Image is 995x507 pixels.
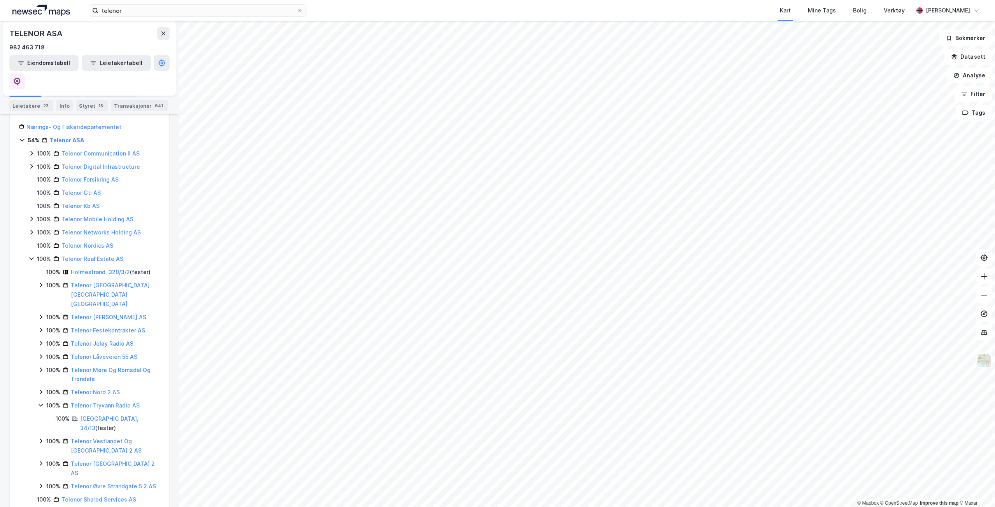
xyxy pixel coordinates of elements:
button: Leietakertabell [82,55,151,71]
div: 100% [37,254,51,264]
div: 100% [56,414,70,423]
a: Telenor Vestlandet Og [GEOGRAPHIC_DATA] 2 AS [71,438,142,454]
img: logo.a4113a55bc3d86da70a041830d287a7e.svg [12,5,70,16]
div: 100% [46,267,60,277]
a: Improve this map [920,500,958,506]
a: Telenor ASA [50,137,84,143]
div: Leietakere [9,100,53,111]
div: 100% [46,352,60,362]
a: Telenor Jeløy Radio AS [71,340,133,347]
div: 100% [46,326,60,335]
div: Mine Tags [808,6,836,15]
div: 100% [46,339,60,348]
a: Telenor Nord 2 AS [71,389,120,395]
div: 100% [46,437,60,446]
a: Holmestrand, 320/3/2 [71,269,130,275]
div: 100% [37,175,51,184]
div: 100% [37,188,51,198]
a: Telenor Gti AS [61,189,101,196]
div: ( fester ) [80,414,160,433]
div: 100% [37,149,51,158]
div: 982 463 718 [9,43,45,52]
div: 641 [153,102,165,110]
a: Telenor Nordics AS [61,242,113,249]
div: Kart [780,6,791,15]
a: Telenor Digital Infrastructure [61,163,140,170]
div: Verktøy [884,6,905,15]
a: Telenor Festekontrakter AS [71,327,145,334]
div: 23 [42,102,50,110]
a: Telenor Tryvann Radio AS [71,402,140,409]
button: Analyse [947,68,992,83]
div: Info [56,100,73,111]
a: OpenStreetMap [880,500,918,506]
div: ( fester ) [71,267,151,277]
a: Telenor Kb AS [61,203,100,209]
a: Mapbox [857,500,879,506]
div: Kontrollprogram for chat [956,470,995,507]
a: Telenor Møre Og Romsdal Og Trøndela [71,367,151,383]
div: 100% [37,201,51,211]
div: 18 [97,102,105,110]
div: 100% [37,495,51,504]
a: Telenor [GEOGRAPHIC_DATA] [GEOGRAPHIC_DATA] [GEOGRAPHIC_DATA] [71,282,150,307]
a: Telenor [GEOGRAPHIC_DATA] 2 AS [71,460,155,476]
button: Tags [956,105,992,121]
iframe: Chat Widget [956,470,995,507]
div: Styret [76,100,108,111]
div: 100% [46,313,60,322]
div: 100% [37,215,51,224]
button: Datasett [944,49,992,65]
input: Søk på adresse, matrikkel, gårdeiere, leietakere eller personer [98,5,297,16]
a: Telenor Shared Services AS [61,496,136,503]
a: Telenor Networks Holding AS [61,229,141,236]
div: 100% [46,401,60,410]
a: Telenor Låveveien 55 AS [71,353,137,360]
div: Bolig [853,6,867,15]
button: Filter [955,86,992,102]
div: 100% [46,388,60,397]
img: Z [977,353,991,368]
div: Transaksjoner [111,100,168,111]
a: Telenor [PERSON_NAME] AS [71,314,146,320]
div: 54% [28,136,39,145]
div: 100% [46,482,60,491]
div: 100% [37,162,51,171]
div: TELENOR ASA [9,27,64,40]
div: 100% [46,365,60,375]
a: [GEOGRAPHIC_DATA], 34/13 [80,415,138,431]
div: 100% [46,459,60,469]
a: Telenor Mobile Holding AS [61,216,133,222]
div: [PERSON_NAME] [926,6,970,15]
a: Telenor Forsikring AS [61,176,119,183]
div: 100% [37,241,51,250]
a: Nærings- Og Fiskeridepartementet [26,124,121,130]
button: Bokmerker [939,30,992,46]
a: Telenor Øvre Strandgate 5 2 AS [71,483,156,490]
a: Telenor Real Estate AS [61,255,123,262]
a: Telenor Communication II AS [61,150,140,157]
button: Eiendomstabell [9,55,79,71]
div: 100% [46,281,60,290]
div: 100% [37,228,51,237]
